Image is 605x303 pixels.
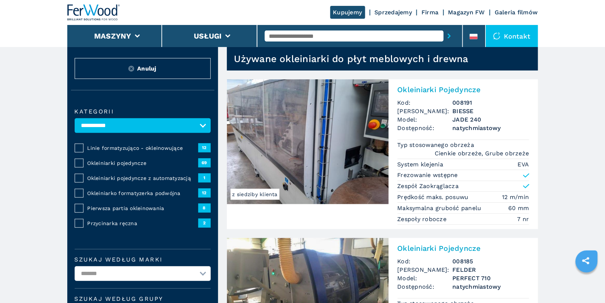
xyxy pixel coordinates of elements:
span: 2 [198,219,211,227]
a: Kupujemy [330,6,365,19]
span: Model: [398,115,453,124]
span: 8 [198,203,211,212]
a: Galeria filmów [495,9,538,16]
a: sharethis [577,252,595,270]
img: Okleiniarki Pojedyncze BIESSE JADE 240 [227,79,389,204]
span: 1 [198,173,211,182]
img: Reset [128,66,134,72]
em: Cienkie obrzeże, Grube obrzeże [435,149,529,158]
span: Przycinarka ręczna [88,220,198,227]
h3: JADE 240 [453,115,529,124]
a: Okleiniarki Pojedyncze BIESSE JADE 240z siedziby klientaOkleiniarki PojedynczeKod:008191[PERSON_N... [227,79,538,229]
div: Kontakt [486,25,538,47]
span: natychmiastowy [453,124,529,132]
h3: 008185 [453,257,529,266]
h3: 008191 [453,98,529,107]
a: Sprzedajemy [375,9,412,16]
span: Pierwsza partia okleinowania [88,205,198,212]
img: Ferwood [67,4,120,21]
p: Maksymalna grubość panelu [398,204,484,212]
span: Kod: [398,98,453,107]
p: Frezowanie wstępne [398,171,458,179]
label: kategorii [75,109,211,115]
a: Firma [421,9,438,16]
button: Usługi [194,32,222,40]
p: System klejenia [398,160,445,169]
h1: Używane okleiniarki do płyt meblowych i drewna [234,53,469,65]
em: 12 m/min [502,193,529,201]
h3: FELDER [453,266,529,274]
p: Prędkość maks. posuwu [398,193,471,201]
span: Linie formatyzująco - okleinowujące [88,144,198,152]
label: Szukaj według marki [75,257,211,263]
em: 60 mm [508,204,529,212]
span: Okleiniarko formatyzerka podwójna [88,190,198,197]
h2: Okleiniarki Pojedyncze [398,85,529,94]
span: 69 [198,158,211,167]
em: 7 nr [517,215,529,223]
span: natychmiastowy [453,282,529,291]
span: Kod: [398,257,453,266]
a: Magazyn FW [448,9,485,16]
button: ResetAnuluj [75,58,211,79]
span: Dostępność: [398,124,453,132]
h2: Okleiniarki Pojedyncze [398,244,529,253]
p: Zespoły robocze [398,215,449,223]
span: Okleiniarki pojedyncze [88,159,198,167]
button: Maszyny [94,32,131,40]
span: Dostępność: [398,282,453,291]
span: Okleiniarki pojedyncze z automatyzacją [88,174,198,182]
span: z siedziby klienta [231,189,280,200]
button: submit-button [444,28,455,44]
span: 12 [198,188,211,197]
p: Zespół Zaokrąglacza [398,182,459,190]
span: Anuluj [137,64,157,73]
span: 12 [198,143,211,152]
iframe: Chat [574,270,599,297]
img: Kontakt [493,32,501,40]
span: Model: [398,274,453,282]
span: [PERSON_NAME]: [398,107,453,115]
span: [PERSON_NAME]: [398,266,453,274]
p: Typ stosowanego obrzeża [398,141,476,149]
em: EVA [518,160,529,169]
h3: BIESSE [453,107,529,115]
span: Szukaj według grupy [75,296,211,302]
h3: PERFECT 710 [453,274,529,282]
